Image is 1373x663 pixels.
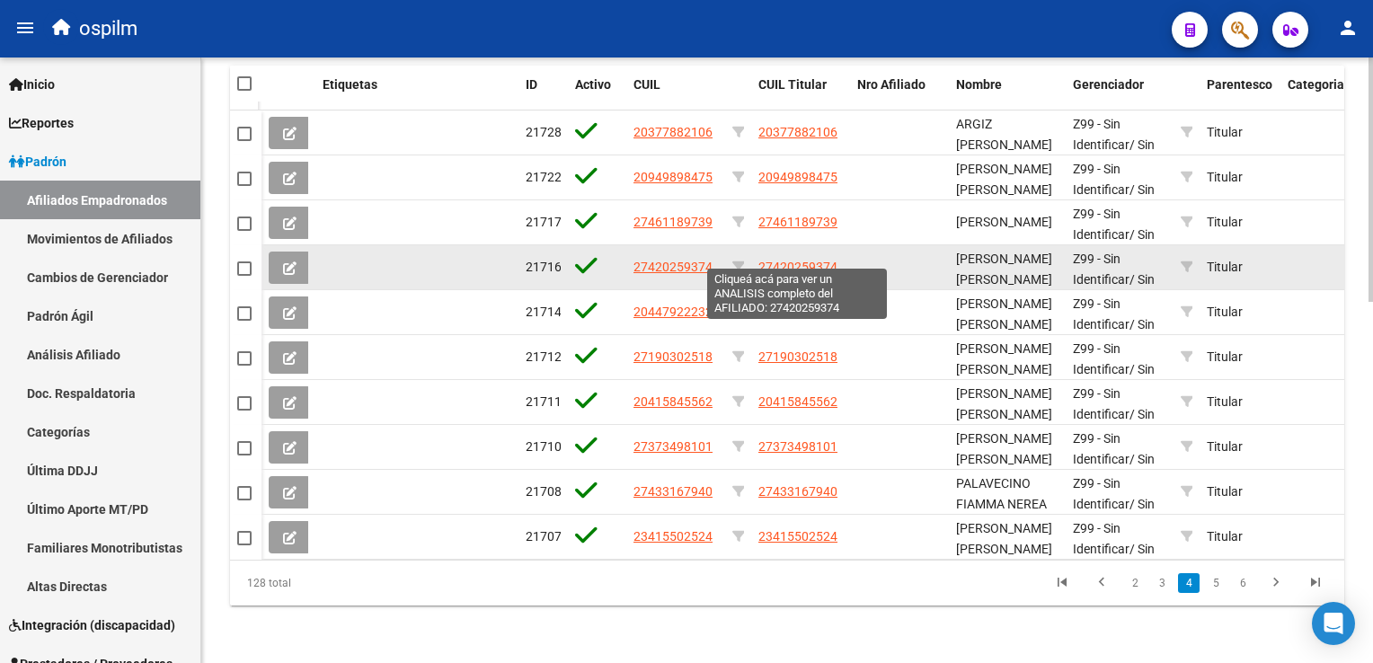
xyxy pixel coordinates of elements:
span: 20447922232 [633,305,713,319]
span: 21707 [526,529,562,544]
span: 20447922232 [758,305,837,319]
span: Titular [1207,439,1243,454]
span: 21728 [526,125,562,139]
div: Open Intercom Messenger [1312,602,1355,645]
div: 128 total [230,561,450,606]
a: go to previous page [1085,573,1119,593]
span: 23415502524 [633,529,713,544]
span: Z99 - Sin Identificar [1073,117,1129,152]
span: [PERSON_NAME] [PERSON_NAME] [956,431,1052,466]
span: Titular [1207,484,1243,499]
span: Activo [575,77,611,92]
datatable-header-cell: CUIL Titular [751,66,850,125]
span: 21708 [526,484,562,499]
span: 21717 [526,215,562,229]
span: 27420259374 [758,260,837,274]
span: Reportes [9,113,74,133]
a: go to next page [1259,573,1293,593]
li: page 3 [1148,568,1175,598]
span: [PERSON_NAME] [PERSON_NAME] [956,341,1052,376]
a: 4 [1178,573,1200,593]
span: Z99 - Sin Identificar [1073,341,1129,376]
span: 20377882106 [758,125,837,139]
span: ARGIZ [PERSON_NAME] [956,117,1052,152]
a: 6 [1232,573,1253,593]
span: Nro Afiliado [857,77,926,92]
span: CUIL [633,77,660,92]
span: Titular [1207,529,1243,544]
span: 21722 [526,170,562,184]
span: ID [526,77,537,92]
span: [PERSON_NAME] [956,215,1052,229]
datatable-header-cell: Categoria [1280,66,1352,125]
span: 27433167940 [758,484,837,499]
li: page 5 [1202,568,1229,598]
span: Titular [1207,349,1243,364]
span: Etiquetas [323,77,377,92]
a: 5 [1205,573,1227,593]
span: 27461189739 [633,215,713,229]
span: 27420259374 [633,260,713,274]
span: [PERSON_NAME] [PERSON_NAME] [956,296,1052,331]
a: go to first page [1045,573,1079,593]
span: 27373498101 [633,439,713,454]
li: page 2 [1121,568,1148,598]
li: page 4 [1175,568,1202,598]
span: ospilm [79,9,137,49]
span: Z99 - Sin Identificar [1073,207,1129,242]
span: Titular [1207,215,1243,229]
span: 21711 [526,394,562,409]
span: 20415845562 [758,394,837,409]
span: [PERSON_NAME] [PERSON_NAME] [956,252,1052,287]
datatable-header-cell: Nro Afiliado [850,66,949,125]
span: Titular [1207,170,1243,184]
span: Titular [1207,394,1243,409]
span: 27190302518 [633,349,713,364]
span: Categoria [1288,77,1344,92]
span: 27373498101 [758,439,837,454]
span: 20949898475 [633,170,713,184]
span: Z99 - Sin Identificar [1073,386,1129,421]
a: go to last page [1298,573,1333,593]
datatable-header-cell: Gerenciador [1066,66,1174,125]
mat-icon: menu [14,17,36,39]
span: Z99 - Sin Identificar [1073,162,1129,197]
a: 2 [1124,573,1146,593]
datatable-header-cell: CUIL [626,66,725,125]
span: Z99 - Sin Identificar [1073,296,1129,331]
span: Titular [1207,260,1243,274]
span: 27190302518 [758,349,837,364]
span: 23415502524 [758,529,837,544]
span: 21712 [526,349,562,364]
span: Titular [1207,305,1243,319]
datatable-header-cell: Parentesco [1200,66,1280,125]
span: Inicio [9,75,55,94]
span: 27461189739 [758,215,837,229]
span: 20377882106 [633,125,713,139]
a: 3 [1151,573,1173,593]
span: Titular [1207,125,1243,139]
mat-icon: person [1337,17,1359,39]
datatable-header-cell: ID [518,66,568,125]
span: 21710 [526,439,562,454]
span: Parentesco [1207,77,1272,92]
datatable-header-cell: Nombre [949,66,1066,125]
span: [PERSON_NAME] [PERSON_NAME] [956,521,1052,556]
span: [PERSON_NAME] [PERSON_NAME] [956,162,1052,197]
span: 21714 [526,305,562,319]
span: CUIL Titular [758,77,827,92]
span: Z99 - Sin Identificar [1073,521,1129,556]
span: 20415845562 [633,394,713,409]
span: Z99 - Sin Identificar [1073,252,1129,287]
span: PALAVECINO FIAMMA NEREA [956,476,1047,511]
span: Z99 - Sin Identificar [1073,476,1129,511]
span: 27433167940 [633,484,713,499]
span: Integración (discapacidad) [9,615,175,635]
datatable-header-cell: Etiquetas [315,66,518,125]
span: Padrón [9,152,66,172]
datatable-header-cell: Activo [568,66,626,125]
span: Nombre [956,77,1002,92]
span: 21716 [526,260,562,274]
li: page 6 [1229,568,1256,598]
span: Z99 - Sin Identificar [1073,431,1129,466]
